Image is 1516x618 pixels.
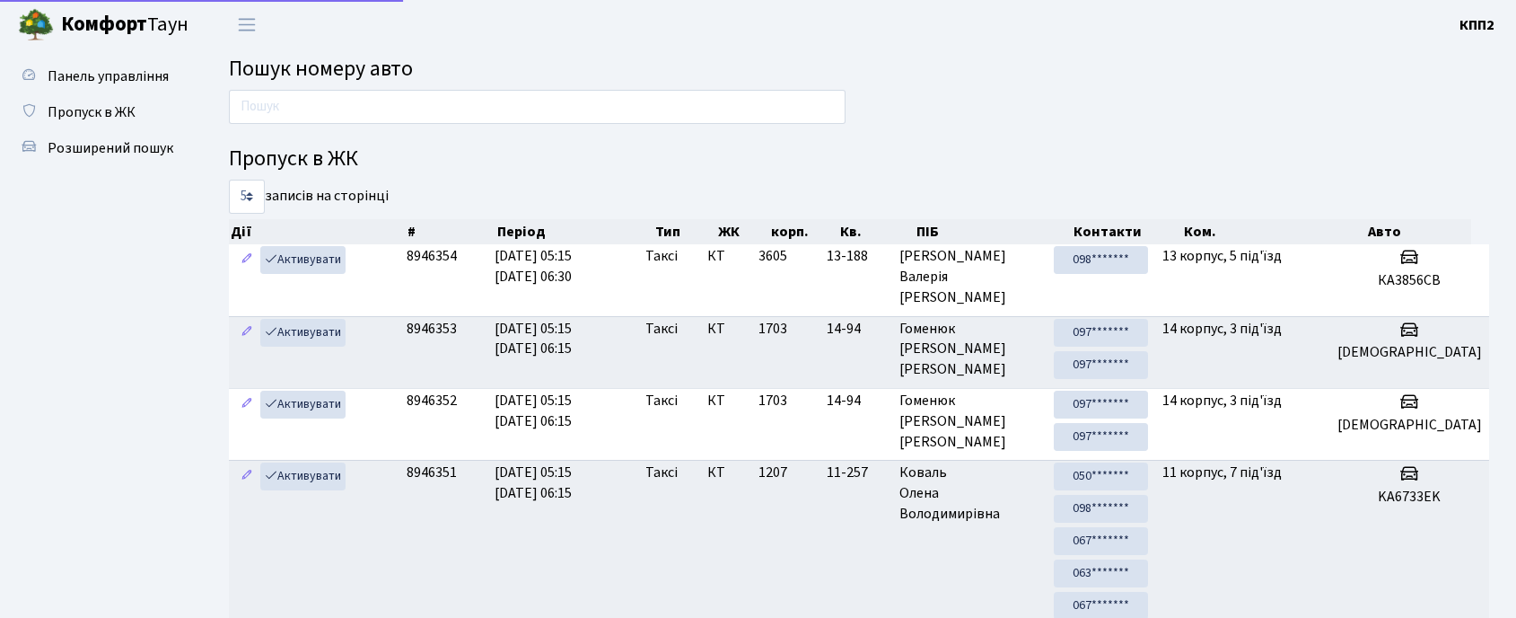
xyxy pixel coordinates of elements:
[236,463,258,490] a: Редагувати
[645,463,678,483] span: Таксі
[495,391,572,431] span: [DATE] 05:15 [DATE] 06:15
[229,53,413,84] span: Пошук номеру авто
[1337,272,1482,289] h5: КА3856СВ
[260,463,346,490] a: Активувати
[1459,14,1494,36] a: КПП2
[758,391,787,411] span: 1703
[758,463,787,482] span: 1207
[645,319,678,340] span: Таксі
[9,58,188,94] a: Панель управління
[915,219,1072,244] th: ПІБ
[61,10,147,39] b: Комфорт
[9,94,188,130] a: Пропуск в ЖК
[645,246,678,267] span: Таксі
[1337,344,1482,361] h5: [DEMOGRAPHIC_DATA]
[707,463,744,483] span: КТ
[48,66,169,86] span: Панель управління
[406,219,495,244] th: #
[1162,319,1282,339] span: 14 корпус, 3 під'їзд
[707,246,744,267] span: КТ
[838,219,915,244] th: Кв.
[645,391,678,411] span: Таксі
[495,319,572,359] span: [DATE] 05:15 [DATE] 06:15
[9,130,188,166] a: Розширений пошук
[707,391,744,411] span: КТ
[48,102,136,122] span: Пропуск в ЖК
[827,463,885,483] span: 11-257
[899,319,1039,381] span: Гоменюк [PERSON_NAME] [PERSON_NAME]
[1459,15,1494,35] b: КПП2
[407,463,457,482] span: 8946351
[899,463,1039,525] span: Коваль Олена Володимирівна
[236,319,258,347] a: Редагувати
[407,246,457,266] span: 8946354
[1366,219,1471,244] th: Авто
[758,246,787,266] span: 3605
[229,146,1489,172] h4: Пропуск в ЖК
[716,219,768,244] th: ЖК
[229,219,406,244] th: Дії
[1337,417,1482,434] h5: [DEMOGRAPHIC_DATA]
[758,319,787,339] span: 1703
[899,391,1039,453] span: Гоменюк [PERSON_NAME] [PERSON_NAME]
[48,138,173,158] span: Розширений пошук
[236,391,258,419] a: Редагувати
[224,10,269,40] button: Переключити навігацію
[827,319,885,340] span: 14-94
[229,90,846,124] input: Пошук
[61,10,188,40] span: Таун
[229,180,265,214] select: записів на сторінці
[407,319,457,339] span: 8946353
[407,391,457,411] span: 8946352
[1182,219,1366,244] th: Ком.
[1162,463,1282,482] span: 11 корпус, 7 під'їзд
[260,246,346,274] a: Активувати
[769,219,839,244] th: корп.
[1337,489,1482,506] h5: KA6733EK
[236,246,258,274] a: Редагувати
[899,246,1039,308] span: [PERSON_NAME] Валерія [PERSON_NAME]
[229,180,389,214] label: записів на сторінці
[18,7,54,43] img: logo.png
[260,391,346,419] a: Активувати
[1072,219,1182,244] th: Контакти
[827,391,885,411] span: 14-94
[1162,246,1282,266] span: 13 корпус, 5 під'їзд
[827,246,885,267] span: 13-188
[707,319,744,340] span: КТ
[1162,391,1282,411] span: 14 корпус, 3 під'їзд
[653,219,716,244] th: Тип
[495,463,572,503] span: [DATE] 05:15 [DATE] 06:15
[495,219,653,244] th: Період
[260,319,346,347] a: Активувати
[495,246,572,287] span: [DATE] 05:15 [DATE] 06:30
